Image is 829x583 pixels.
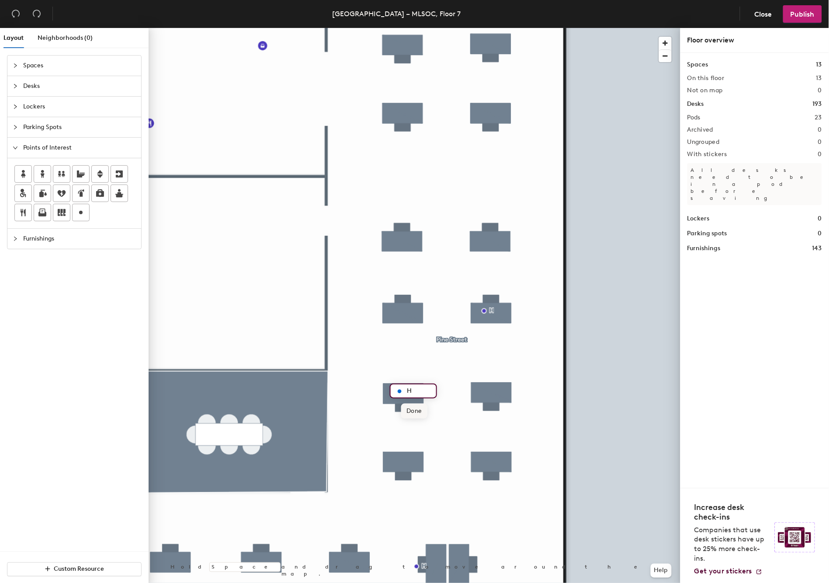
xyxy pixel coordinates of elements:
[687,151,727,158] h2: With stickers
[747,5,780,23] button: Close
[687,60,708,70] h1: Spaces
[816,60,822,70] h1: 13
[13,145,18,150] span: expanded
[687,87,723,94] h2: Not on map
[13,104,18,109] span: collapsed
[3,34,24,42] span: Layout
[815,114,822,121] h2: 23
[7,562,142,576] button: Custom Resource
[818,151,822,158] h2: 0
[687,229,727,238] h1: Parking spots
[401,404,427,419] span: Done
[687,35,822,45] div: Floor overview
[13,236,18,241] span: collapsed
[791,10,815,18] span: Publish
[818,229,822,238] h1: 0
[694,567,763,576] a: Get your stickers
[394,386,405,397] img: generic_marker
[687,214,710,223] h1: Lockers
[11,9,20,18] span: undo
[755,10,772,18] span: Close
[694,567,752,576] span: Get your stickers
[687,114,701,121] h2: Pods
[818,87,822,94] h2: 0
[818,139,822,146] h2: 0
[23,76,136,96] span: Desks
[687,139,720,146] h2: Ungrouped
[38,34,93,42] span: Neighborhoods (0)
[687,163,822,205] p: All desks need to be in a pod before saving
[13,63,18,68] span: collapsed
[687,75,725,82] h2: On this floor
[687,99,704,109] h1: Desks
[687,126,713,133] h2: Archived
[23,229,136,249] span: Furnishings
[694,525,770,564] p: Companies that use desk stickers have up to 25% more check-ins.
[7,5,24,23] button: Undo (⌘ + Z)
[812,244,822,253] h1: 143
[28,5,45,23] button: Redo (⌘ + ⇧ + Z)
[818,126,822,133] h2: 0
[23,117,136,137] span: Parking Spots
[816,75,822,82] h2: 13
[13,125,18,130] span: collapsed
[651,564,672,578] button: Help
[783,5,822,23] button: Publish
[54,566,104,573] span: Custom Resource
[332,8,461,19] div: [GEOGRAPHIC_DATA] – MLSOC, Floor 7
[23,56,136,76] span: Spaces
[775,523,815,552] img: Sticker logo
[23,97,136,117] span: Lockers
[818,214,822,223] h1: 0
[813,99,822,109] h1: 193
[23,138,136,158] span: Points of Interest
[13,84,18,89] span: collapsed
[694,503,770,522] h4: Increase desk check-ins
[687,244,721,253] h1: Furnishings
